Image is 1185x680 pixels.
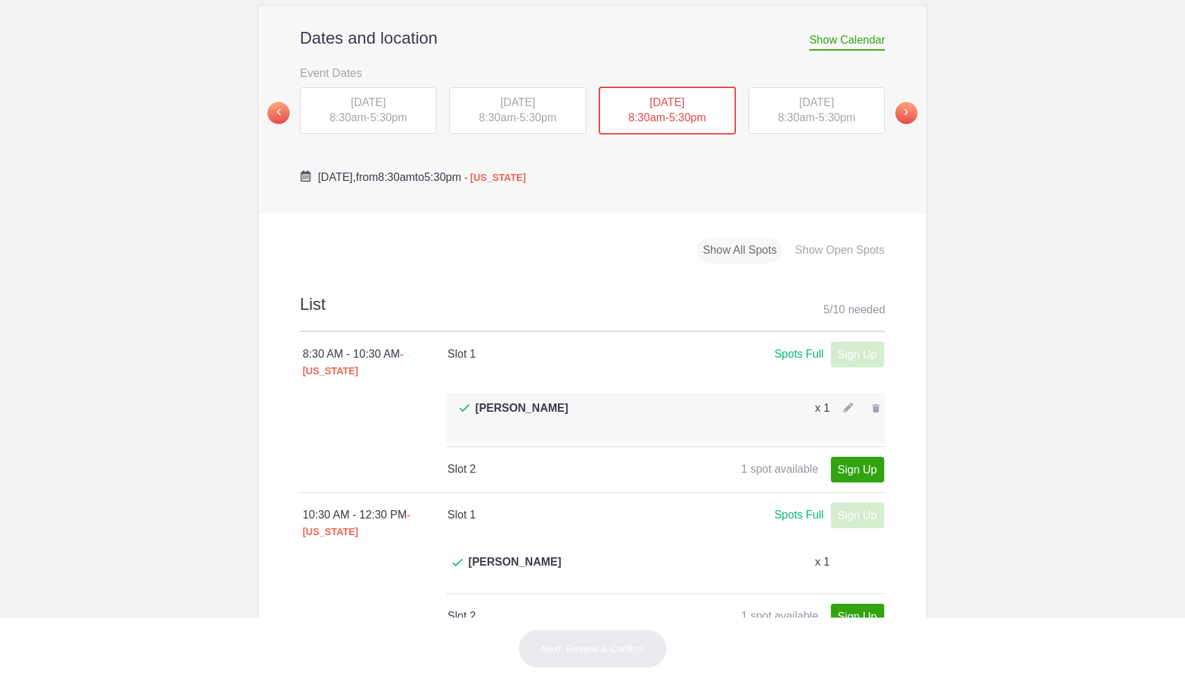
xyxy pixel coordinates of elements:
[303,349,403,376] span: - [US_STATE]
[831,604,884,629] a: Sign Up
[650,96,685,108] span: [DATE]
[520,112,556,123] span: 5:30pm
[697,238,782,263] div: Show All Spots
[448,507,665,523] h4: Slot 1
[818,112,855,123] span: 5:30pm
[831,457,884,482] a: Sign Up
[741,610,818,622] span: 1 spot available
[303,507,448,540] div: 10:30 AM - 12:30 PM
[329,112,366,123] span: 8:30am
[778,112,814,123] span: 8:30am
[378,171,414,183] span: 8:30am
[448,87,587,135] button: [DATE] 8:30am-5:30pm
[843,403,853,412] img: Pencil gray
[300,293,886,332] h2: List
[318,171,356,183] span: [DATE],
[629,112,665,123] span: 8:30am
[815,554,829,570] p: x 1
[448,461,665,478] h4: Slot 2
[872,404,880,412] img: Trash gray
[599,87,736,135] div: -
[303,509,410,537] span: - [US_STATE]
[479,112,516,123] span: 8:30am
[459,404,470,412] img: Check dark green
[300,87,437,134] div: -
[424,171,461,183] span: 5:30pm
[823,299,885,320] div: 5 10 needed
[815,400,829,417] p: x 1
[748,87,886,135] button: [DATE] 8:30am-5:30pm
[299,87,438,135] button: [DATE] 8:30am-5:30pm
[300,28,886,49] h2: Dates and location
[748,87,886,134] div: -
[774,507,823,524] div: Spots Full
[351,96,385,108] span: [DATE]
[300,171,311,182] img: Cal purple
[789,238,890,263] div: Show Open Spots
[829,304,832,315] span: /
[468,554,561,587] span: [PERSON_NAME]
[300,62,886,83] h3: Event Dates
[448,346,665,363] h4: Slot 1
[518,629,667,668] button: Next: Review & Confirm
[370,112,407,123] span: 5:30pm
[449,87,586,134] div: -
[448,608,665,625] h4: Slot 2
[464,172,526,183] span: - [US_STATE]
[500,96,535,108] span: [DATE]
[598,86,737,136] button: [DATE] 8:30am-5:30pm
[799,96,834,108] span: [DATE]
[741,463,818,475] span: 1 spot available
[453,559,463,567] img: Check dark green
[774,346,823,363] div: Spots Full
[809,34,885,51] span: Show Calendar
[318,171,526,183] span: from to
[669,112,705,123] span: 5:30pm
[475,400,568,433] span: [PERSON_NAME]
[303,346,448,379] div: 8:30 AM - 10:30 AM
